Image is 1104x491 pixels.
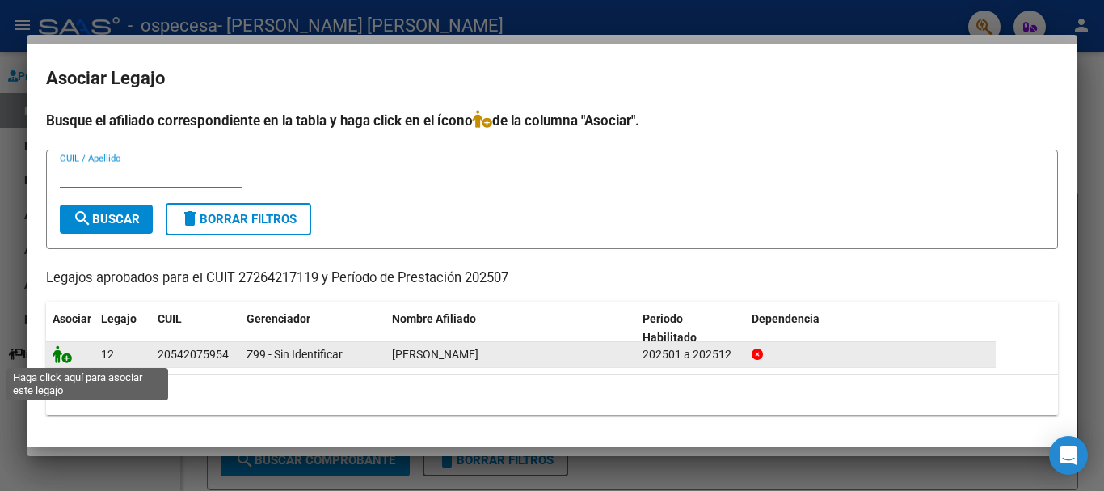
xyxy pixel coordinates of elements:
span: Periodo Habilitado [643,312,697,344]
div: 20542075954 [158,345,229,364]
span: 12 [101,348,114,361]
span: Gerenciador [247,312,310,325]
span: Nombre Afiliado [392,312,476,325]
span: GUILLEN SANTINO ISMAEL [392,348,478,361]
datatable-header-cell: Legajo [95,302,151,355]
button: Borrar Filtros [166,203,311,235]
span: CUIL [158,312,182,325]
span: Borrar Filtros [180,212,297,226]
div: Open Intercom Messenger [1049,436,1088,475]
h4: Busque el afiliado correspondiente en la tabla y haga click en el ícono de la columna "Asociar". [46,110,1058,131]
span: Z99 - Sin Identificar [247,348,343,361]
span: Buscar [73,212,140,226]
div: 202501 a 202512 [643,345,739,364]
datatable-header-cell: Dependencia [745,302,996,355]
h2: Asociar Legajo [46,63,1058,94]
datatable-header-cell: Periodo Habilitado [636,302,745,355]
datatable-header-cell: Asociar [46,302,95,355]
span: Legajo [101,312,137,325]
datatable-header-cell: Nombre Afiliado [386,302,636,355]
datatable-header-cell: CUIL [151,302,240,355]
datatable-header-cell: Gerenciador [240,302,386,355]
mat-icon: delete [180,209,200,228]
p: Legajos aprobados para el CUIT 27264217119 y Período de Prestación 202507 [46,269,1058,289]
mat-icon: search [73,209,92,228]
span: Dependencia [752,312,820,325]
span: Asociar [53,312,91,325]
div: 1 registros [46,375,1058,415]
button: Buscar [60,205,153,234]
